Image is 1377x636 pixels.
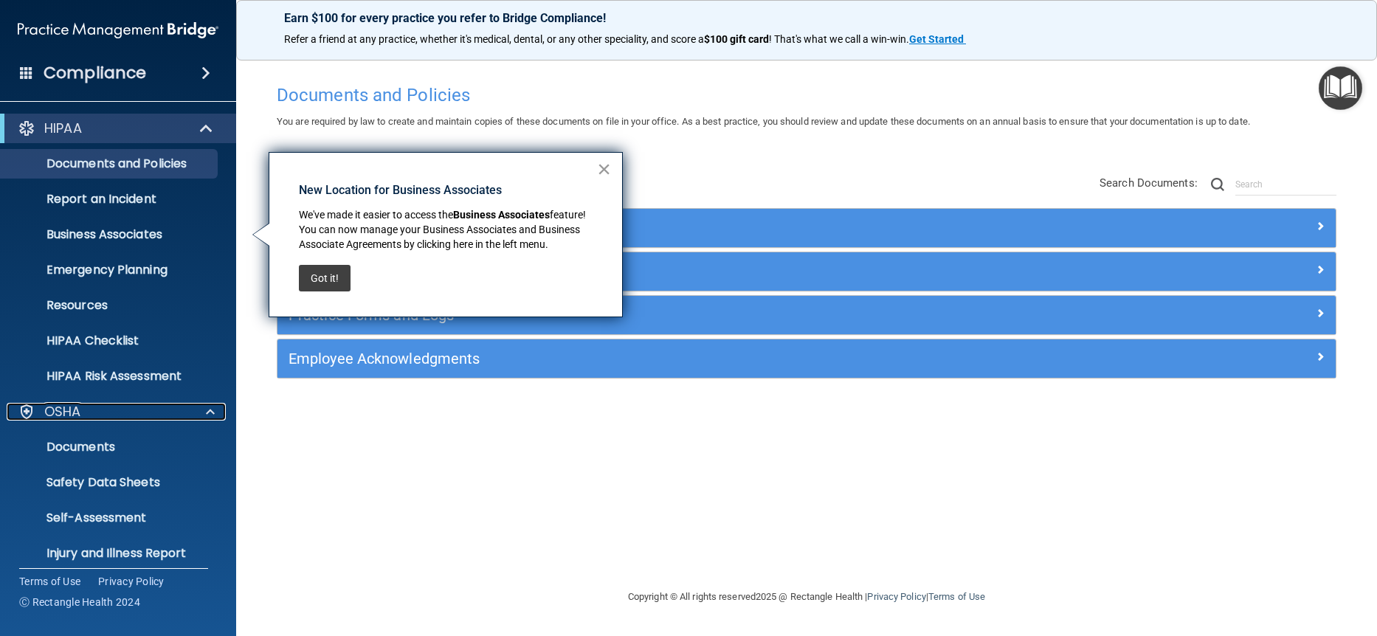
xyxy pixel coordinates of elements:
button: Close [597,157,611,181]
span: feature! You can now manage your Business Associates and Business Associate Agreements by clickin... [299,209,588,249]
button: Open Resource Center [1319,66,1362,110]
p: Business Associates [10,227,211,242]
span: We've made it easier to access the [299,209,453,221]
span: Refer a friend at any practice, whether it's medical, dental, or any other speciality, and score a [284,33,704,45]
img: ic-search.3b580494.png [1211,178,1224,191]
span: Ⓒ Rectangle Health 2024 [19,595,140,609]
a: Terms of Use [928,591,985,602]
span: Search Documents: [1100,176,1198,190]
h5: Practice Forms and Logs [289,307,1060,323]
p: Safety Data Sheets [10,475,211,490]
img: PMB logo [18,15,218,45]
p: Resources [10,298,211,313]
p: HIPAA Risk Assessment [10,369,211,384]
strong: $100 gift card [704,33,769,45]
h4: Compliance [44,63,146,83]
div: Copyright © All rights reserved 2025 @ Rectangle Health | | [537,573,1076,621]
button: Got it! [299,265,351,291]
strong: Business Associates [453,209,550,221]
p: HIPAA [44,120,82,137]
h5: Policies [289,220,1060,236]
p: Self-Assessment [10,511,211,525]
p: Emergency Planning [10,263,211,277]
h4: Documents and Policies [277,86,1336,105]
p: OSHA [44,403,81,421]
h5: Employee Acknowledgments [289,350,1060,367]
p: Documents [10,440,211,454]
input: Search [1235,173,1336,196]
p: New Location for Business Associates [299,182,596,198]
span: You are required by law to create and maintain copies of these documents on file in your office. ... [277,116,1250,127]
strong: Get Started [909,33,964,45]
h5: Privacy Documents [289,263,1060,280]
p: Earn $100 for every practice you refer to Bridge Compliance! [284,11,1329,25]
p: HIPAA Checklist [10,333,211,348]
a: Privacy Policy [867,591,925,602]
p: Report an Incident [10,192,211,207]
a: Terms of Use [19,574,80,589]
p: Injury and Illness Report [10,546,211,561]
a: Privacy Policy [98,574,165,589]
p: Documents and Policies [10,156,211,171]
span: ! That's what we call a win-win. [769,33,909,45]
